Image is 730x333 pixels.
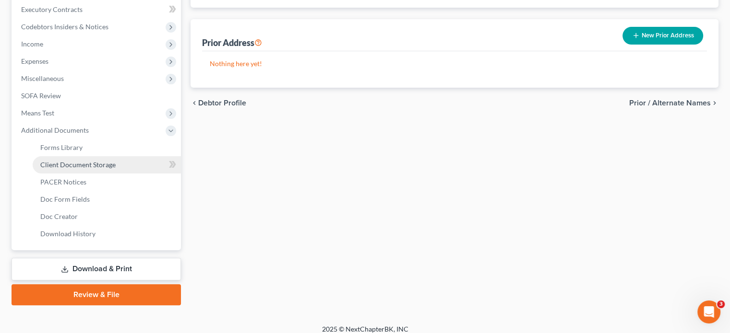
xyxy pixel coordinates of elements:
[40,230,96,238] span: Download History
[622,27,703,45] button: New Prior Address
[629,99,718,107] button: Prior / Alternate Names chevron_right
[198,99,246,107] span: Debtor Profile
[21,126,89,134] span: Additional Documents
[202,37,262,48] div: Prior Address
[21,109,54,117] span: Means Test
[21,5,83,13] span: Executory Contracts
[40,195,90,203] span: Doc Form Fields
[12,284,181,305] a: Review & File
[40,161,116,169] span: Client Document Storage
[13,87,181,104] a: SOFA Review
[21,74,64,82] span: Miscellaneous
[33,156,181,173] a: Client Document Storage
[21,40,43,48] span: Income
[12,258,181,280] a: Download & Print
[711,99,718,107] i: chevron_right
[717,300,725,308] span: 3
[210,59,699,69] p: Nothing here yet!
[21,92,61,100] span: SOFA Review
[40,212,78,220] span: Doc Creator
[40,178,86,186] span: PACER Notices
[40,143,83,151] span: Forms Library
[697,300,720,323] iframe: Intercom live chat
[33,139,181,156] a: Forms Library
[13,1,181,18] a: Executory Contracts
[33,208,181,225] a: Doc Creator
[191,99,198,107] i: chevron_left
[33,191,181,208] a: Doc Form Fields
[33,225,181,242] a: Download History
[629,99,711,107] span: Prior / Alternate Names
[33,173,181,191] a: PACER Notices
[21,57,48,65] span: Expenses
[191,99,246,107] button: chevron_left Debtor Profile
[21,23,108,31] span: Codebtors Insiders & Notices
